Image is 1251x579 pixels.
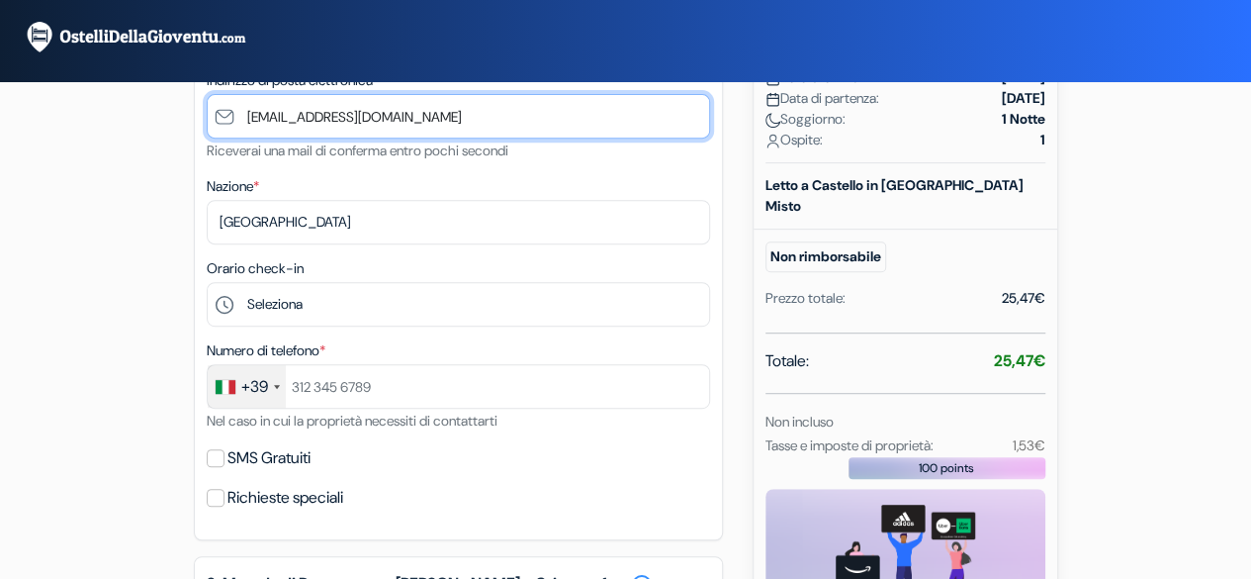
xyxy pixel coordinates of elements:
label: SMS Gratuiti [227,444,311,472]
img: moon.svg [765,113,780,128]
small: Non rimborsabile [765,241,886,272]
b: Letto a Castello in [GEOGRAPHIC_DATA] Misto [765,176,1024,215]
label: Orario check-in [207,258,304,279]
label: Numero di telefono [207,340,325,361]
small: Non incluso [765,413,834,431]
span: Soggiorno: [765,109,846,130]
span: Totale: [765,349,809,373]
img: calendar.svg [765,92,780,107]
small: Tasse e imposte di proprietà: [765,436,934,454]
img: user_icon.svg [765,134,780,148]
strong: 1 [1040,130,1045,150]
div: 25,47€ [1002,288,1045,309]
small: Nel caso in cui la proprietà necessiti di contattarti [207,412,497,430]
input: Inserisci il tuo indirizzo email [207,94,710,139]
div: Italy (Italia): +39 [208,365,286,408]
strong: 25,47€ [994,350,1045,371]
span: Ospite: [765,130,823,150]
div: Prezzo totale: [765,288,846,309]
label: Richieste speciali [227,484,343,512]
small: 1,53€ [1012,436,1044,454]
strong: 1 Notte [1002,109,1045,130]
strong: [DATE] [1002,88,1045,109]
img: OstelliDellaGioventu.com [24,20,271,54]
input: 312 345 6789 [207,364,710,409]
span: Data di partenza: [765,88,879,109]
div: +39 [241,375,268,399]
span: 100 points [919,459,974,477]
small: Riceverai una mail di conferma entro pochi secondi [207,142,508,159]
label: Nazione [207,176,259,197]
